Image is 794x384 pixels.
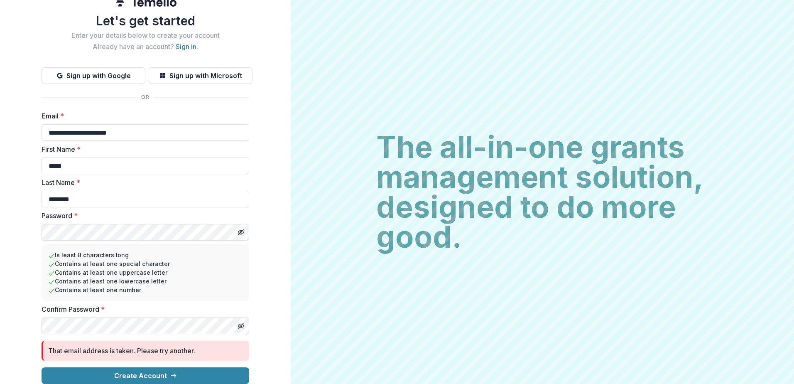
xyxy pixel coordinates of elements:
[48,268,243,277] li: Contains at least one uppercase letter
[149,67,252,84] button: Sign up with Microsoft
[42,304,244,314] label: Confirm Password
[234,319,248,332] button: Toggle password visibility
[42,111,244,121] label: Email
[42,367,249,384] button: Create Account
[42,67,145,84] button: Sign up with Google
[234,226,248,239] button: Toggle password visibility
[42,13,249,28] h1: Let's get started
[42,43,249,51] h2: Already have an account? .
[42,144,244,154] label: First Name
[48,251,243,259] li: Is least 8 characters long
[42,32,249,39] h2: Enter your details below to create your account
[48,286,243,294] li: Contains at least one number
[176,42,196,51] a: Sign in
[42,211,244,221] label: Password
[48,346,195,356] div: That email address is taken. Please try another.
[42,177,244,187] label: Last Name
[48,277,243,286] li: Contains at least one lowercase letter
[48,259,243,268] li: Contains at least one special character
